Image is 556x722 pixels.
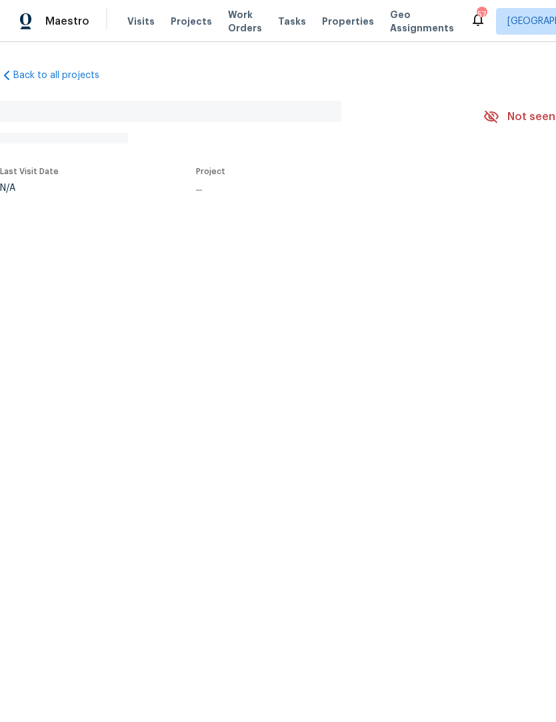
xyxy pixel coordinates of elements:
[322,15,374,28] span: Properties
[127,15,155,28] span: Visits
[477,8,486,21] div: 57
[228,8,262,35] span: Work Orders
[196,184,452,193] div: ...
[171,15,212,28] span: Projects
[196,167,225,175] span: Project
[45,15,89,28] span: Maestro
[278,17,306,26] span: Tasks
[390,8,454,35] span: Geo Assignments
